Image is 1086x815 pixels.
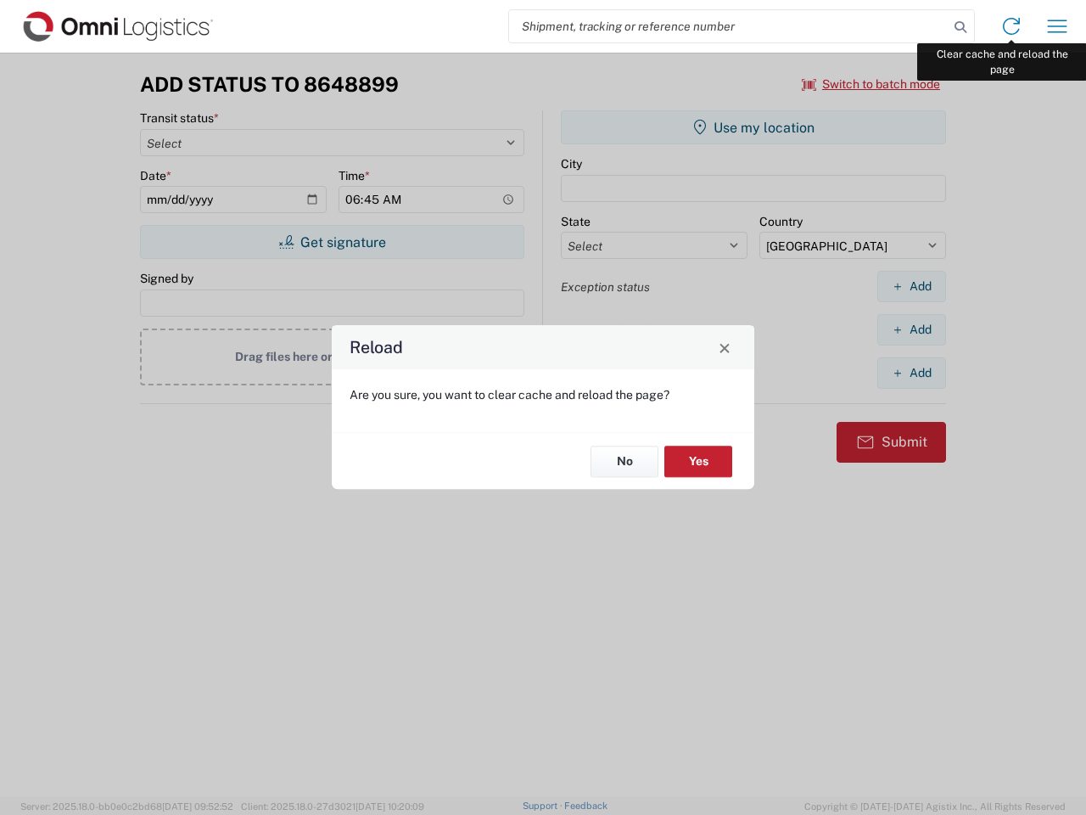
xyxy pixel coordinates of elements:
p: Are you sure, you want to clear cache and reload the page? [350,387,736,402]
button: Close [713,335,736,359]
button: Yes [664,446,732,477]
button: No [591,446,658,477]
h4: Reload [350,335,403,360]
input: Shipment, tracking or reference number [509,10,949,42]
